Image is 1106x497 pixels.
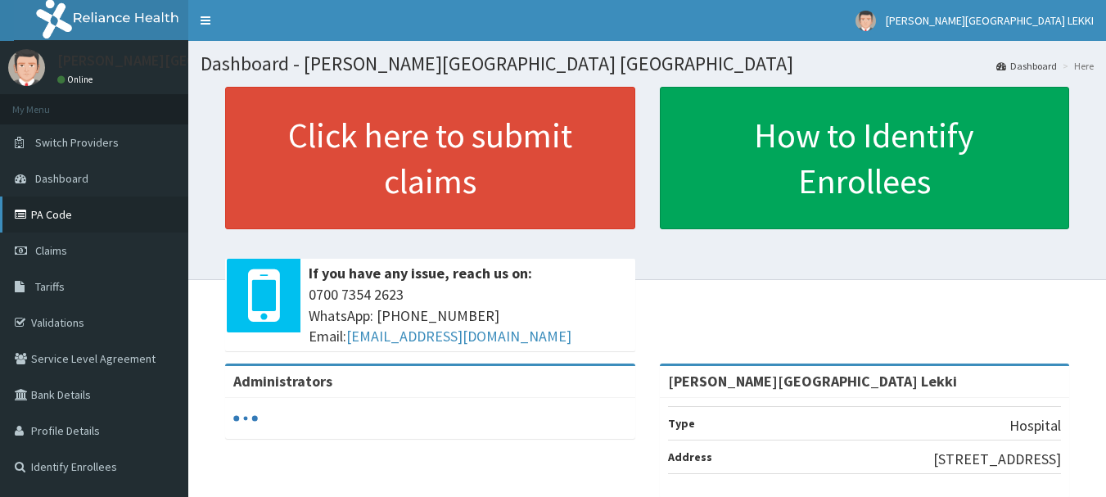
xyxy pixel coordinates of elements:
a: Click here to submit claims [225,87,635,229]
b: Administrators [233,372,332,391]
span: Dashboard [35,171,88,186]
span: Switch Providers [35,135,119,150]
a: [EMAIL_ADDRESS][DOMAIN_NAME] [346,327,571,346]
h1: Dashboard - [PERSON_NAME][GEOGRAPHIC_DATA] [GEOGRAPHIC_DATA] [201,53,1094,75]
span: [PERSON_NAME][GEOGRAPHIC_DATA] LEKKI [886,13,1094,28]
p: [PERSON_NAME][GEOGRAPHIC_DATA] LEKKI [57,53,338,68]
a: Online [57,74,97,85]
img: User Image [855,11,876,31]
span: Tariffs [35,279,65,294]
p: [STREET_ADDRESS] [933,449,1061,470]
p: Hospital [1009,415,1061,436]
a: Dashboard [996,59,1057,73]
b: Type [668,416,695,431]
a: How to Identify Enrollees [660,87,1070,229]
svg: audio-loading [233,406,258,431]
span: 0700 7354 2623 WhatsApp: [PHONE_NUMBER] Email: [309,284,627,347]
img: User Image [8,49,45,86]
b: If you have any issue, reach us on: [309,264,532,282]
li: Here [1059,59,1094,73]
b: Address [668,450,712,464]
span: Claims [35,243,67,258]
strong: [PERSON_NAME][GEOGRAPHIC_DATA] Lekki [668,372,957,391]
